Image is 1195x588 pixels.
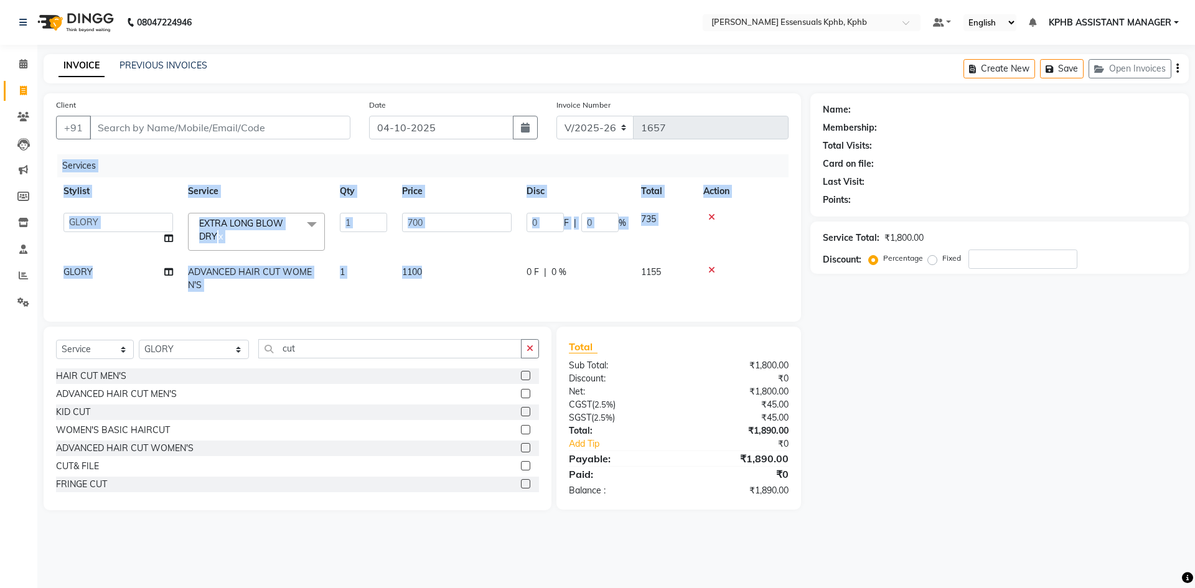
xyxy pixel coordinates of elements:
label: Percentage [883,253,923,264]
div: ₹1,800.00 [678,359,797,372]
div: Payable: [560,451,678,466]
div: ₹1,890.00 [678,451,797,466]
div: Balance : [560,484,678,497]
div: ₹45.00 [678,411,797,424]
div: Total Visits: [823,139,872,152]
button: Create New [963,59,1035,78]
div: HAIR CUT MEN'S [56,370,126,383]
div: Membership: [823,121,877,134]
th: Price [395,177,519,205]
span: Total [569,340,597,353]
div: ADVANCED HAIR CUT WOMEN'S [56,442,194,455]
div: Service Total: [823,231,879,245]
div: Total: [560,424,678,437]
div: Net: [560,385,678,398]
input: Search by Name/Mobile/Email/Code [90,116,350,139]
img: logo [32,5,117,40]
span: SGST [569,412,591,423]
span: 1155 [641,266,661,278]
div: Last Visit: [823,175,865,189]
span: ADVANCED HAIR CUT WOMEN'S [188,266,312,291]
div: ( ) [560,411,678,424]
span: GLORY [63,266,93,278]
div: Points: [823,194,851,207]
div: WOMEN'S BASIC HAIRCUT [56,424,170,437]
span: | [574,217,576,230]
label: Fixed [942,253,961,264]
label: Client [56,100,76,111]
span: 735 [641,213,656,225]
div: ₹1,890.00 [678,424,797,437]
a: Add Tip [560,437,698,450]
input: Search or Scan [258,339,522,358]
div: Sub Total: [560,359,678,372]
span: KPHB ASSISTANT MANAGER [1049,16,1171,29]
span: % [619,217,626,230]
label: Date [369,100,386,111]
th: Stylist [56,177,180,205]
div: ₹1,800.00 [678,385,797,398]
span: EXTRA LONG BLOW DRY [199,218,283,242]
span: 2.5% [594,413,612,422]
div: ₹0 [678,372,797,385]
div: ADVANCED HAIR CUT MEN'S [56,388,177,401]
span: CGST [569,399,592,410]
span: 1 [340,266,345,278]
div: ₹1,800.00 [884,231,924,245]
span: | [544,266,546,279]
div: Discount: [560,372,678,385]
b: 08047224946 [137,5,192,40]
div: ₹45.00 [678,398,797,411]
span: F [564,217,569,230]
label: Invoice Number [556,100,611,111]
th: Disc [519,177,634,205]
span: 2.5% [594,399,613,409]
th: Action [696,177,789,205]
div: ₹0 [698,437,797,450]
span: 1100 [402,266,422,278]
div: Discount: [823,253,861,266]
th: Total [634,177,696,205]
button: Save [1040,59,1084,78]
div: FRINGE CUT [56,478,107,491]
a: x [217,231,223,242]
div: CUT& FILE [56,460,99,473]
button: +91 [56,116,91,139]
div: ₹1,890.00 [678,484,797,497]
div: ₹0 [678,467,797,482]
button: Open Invoices [1089,59,1171,78]
div: ( ) [560,398,678,411]
span: 0 F [527,266,539,279]
div: KID CUT [56,406,90,419]
div: Name: [823,103,851,116]
a: INVOICE [59,55,105,77]
div: Services [57,154,798,177]
div: Paid: [560,467,678,482]
div: Card on file: [823,157,874,170]
th: Service [180,177,332,205]
a: PREVIOUS INVOICES [119,60,207,71]
span: 0 % [551,266,566,279]
th: Qty [332,177,395,205]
